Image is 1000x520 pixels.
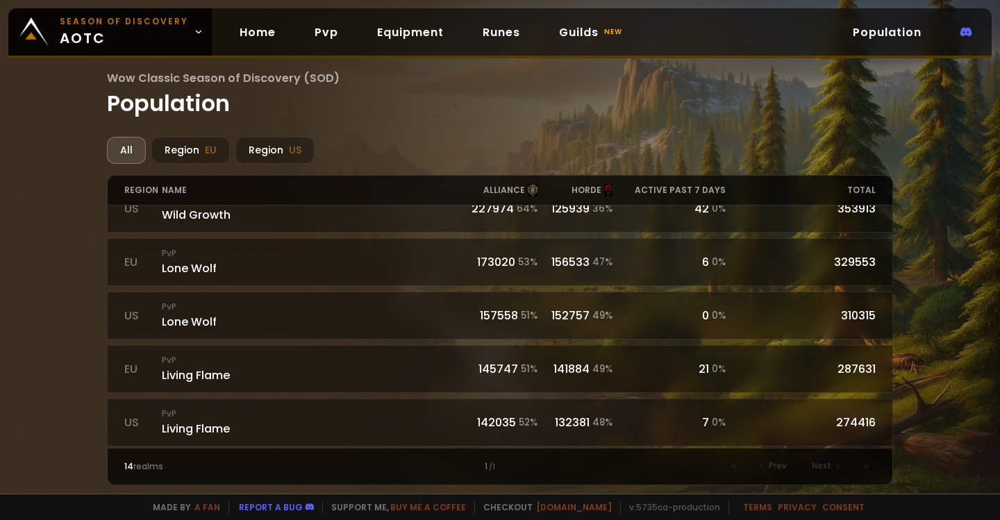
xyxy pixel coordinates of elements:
[162,247,462,277] div: Lone Wolf
[604,184,612,196] img: horde
[822,501,865,513] a: Consent
[107,69,894,120] h1: Population
[194,501,220,513] a: a fan
[769,460,787,472] span: Prev
[162,301,462,330] div: Lone Wolf
[60,15,188,49] span: aotc
[162,408,462,420] small: PvP
[162,354,462,367] small: PvP
[107,69,894,87] span: Wow Classic Season of Discovery (SOD)
[528,184,537,196] img: alliance
[151,137,230,164] div: Region
[536,501,612,513] a: [DOMAIN_NAME]
[390,501,466,513] a: Buy me a coffee
[124,460,133,472] span: 14
[842,18,933,47] a: Population
[489,462,495,473] small: / 1
[289,143,301,158] span: US
[474,501,612,514] span: Checkout
[601,24,625,40] small: new
[812,460,831,472] span: Next
[620,501,720,514] span: v. 5735ca - production
[537,176,612,205] div: horde
[312,460,687,473] div: 1
[778,501,817,513] a: Privacy
[322,501,466,514] span: Support me,
[162,301,462,313] small: PvP
[472,18,531,47] a: Runes
[124,460,312,473] div: realms
[162,176,462,205] div: name
[60,15,188,28] small: Season of Discovery
[462,176,537,205] div: alliance
[162,247,462,260] small: PvP
[612,176,725,205] div: active past 7 days
[239,501,303,513] a: Report a bug
[303,18,349,47] a: Pvp
[548,18,636,47] a: Guildsnew
[124,176,162,205] div: region
[8,8,212,56] a: Season of Discoveryaotc
[162,354,462,384] div: Living Flame
[107,137,146,164] div: All
[366,18,455,47] a: Equipment
[162,408,462,437] div: Living Flame
[743,501,772,513] a: Terms
[726,176,876,205] div: total
[235,137,315,164] div: Region
[205,143,217,158] span: EU
[144,501,220,514] span: Made by
[228,18,287,47] a: Home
